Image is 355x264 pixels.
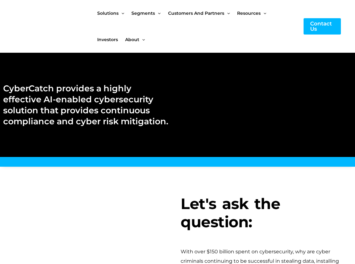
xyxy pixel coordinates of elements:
span: Menu Toggle [139,26,145,53]
span: Investors [97,26,118,53]
span: About [125,26,139,53]
a: Contact Us [304,18,341,35]
a: Investors [97,26,125,53]
h2: CyberCatch provides a highly effective AI-enabled cybersecurity solution that provides continuous... [3,83,171,127]
h3: Let's ask the question: [181,195,352,231]
img: CyberCatch [11,13,86,40]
